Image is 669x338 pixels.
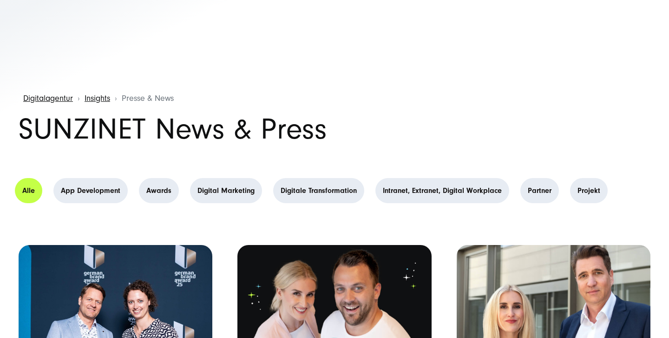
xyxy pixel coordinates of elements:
[23,93,73,103] a: Digitalagentur
[570,178,608,203] a: Projekt
[520,178,559,203] a: Partner
[139,178,179,203] a: Awards
[19,115,650,144] h1: SUNZINET News & Press
[85,93,110,103] a: Insights
[375,178,509,203] a: Intranet, Extranet, Digital Workplace
[122,93,174,103] span: Presse & News
[53,178,128,203] a: App Development
[273,178,364,203] a: Digitale Transformation
[190,178,262,203] a: Digital Marketing
[15,178,42,203] a: Alle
